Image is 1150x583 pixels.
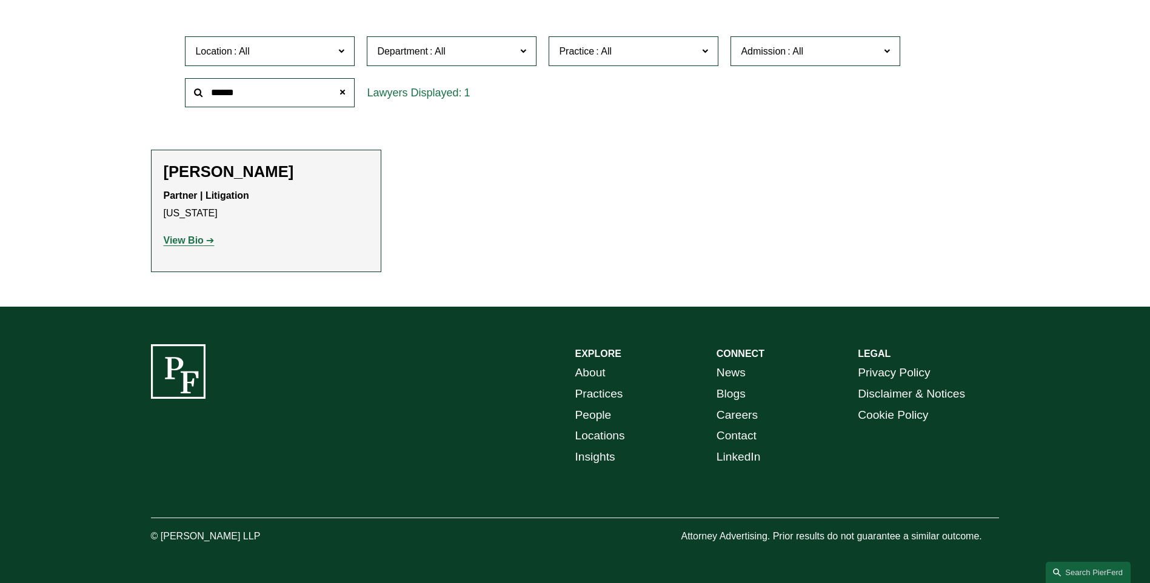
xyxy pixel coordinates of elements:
[858,348,891,359] strong: LEGAL
[377,46,428,56] span: Department
[559,46,594,56] span: Practice
[717,384,746,405] a: Blogs
[741,46,786,56] span: Admission
[464,87,470,99] span: 1
[164,235,215,245] a: View Bio
[164,187,369,222] p: [US_STATE]
[858,384,965,405] a: Disclaimer & Notices
[717,362,746,384] a: News
[164,235,204,245] strong: View Bio
[575,348,621,359] strong: EXPLORE
[1046,562,1131,583] a: Search this site
[717,425,757,447] a: Contact
[717,405,758,426] a: Careers
[575,362,606,384] a: About
[575,425,625,447] a: Locations
[858,362,930,384] a: Privacy Policy
[717,447,761,468] a: LinkedIn
[681,528,999,545] p: Attorney Advertising. Prior results do not guarantee a similar outcome.
[575,447,615,468] a: Insights
[575,384,623,405] a: Practices
[195,46,232,56] span: Location
[164,162,369,181] h2: [PERSON_NAME]
[151,528,328,545] p: © [PERSON_NAME] LLP
[858,405,928,426] a: Cookie Policy
[575,405,612,426] a: People
[164,190,249,201] strong: Partner | Litigation
[717,348,764,359] strong: CONNECT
